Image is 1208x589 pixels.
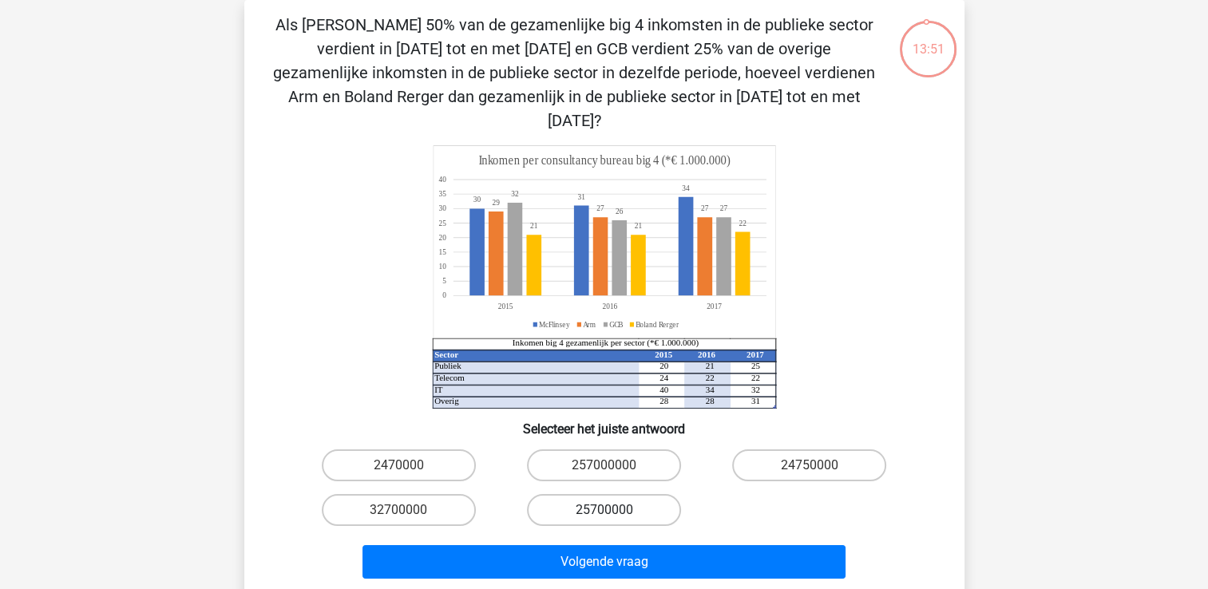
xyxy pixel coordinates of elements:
tspan: 40 [659,385,668,394]
tspan: 34 [682,184,690,193]
label: 32700000 [322,494,476,526]
label: 2470000 [322,449,476,481]
tspan: 22 [739,218,746,227]
tspan: 25 [438,218,446,227]
tspan: Inkomen per consultancy bureau big 4 (*€ 1.000.000) [478,153,730,168]
tspan: 5 [442,276,446,286]
tspan: 2017 [746,350,763,359]
tspan: 28 [705,396,714,405]
tspan: Inkomen big 4 gezamenlijk per sector (*€ 1.000.000) [512,338,699,348]
tspan: 2727 [596,204,708,213]
tspan: Boland Rerger [636,319,679,329]
tspan: GCB [609,319,624,329]
div: 13:51 [898,19,958,59]
tspan: 2015 [655,350,672,359]
tspan: 31 [751,396,759,405]
tspan: McFlinsey [539,319,570,329]
h6: Selecteer het juiste antwoord [270,409,939,437]
tspan: 20 [438,232,446,242]
tspan: 34 [705,385,714,394]
tspan: 32 [751,385,759,394]
tspan: Overig [434,396,459,405]
tspan: 22 [705,373,714,382]
tspan: 22 [751,373,759,382]
tspan: Arm [583,319,596,329]
tspan: 0 [442,291,446,300]
label: 257000000 [527,449,681,481]
tspan: 21 [705,361,714,370]
tspan: IT [434,385,443,394]
tspan: 2016 [697,350,715,359]
tspan: 30 [473,195,481,204]
tspan: 30 [438,204,446,213]
tspan: 2121 [529,221,641,231]
tspan: 31 [577,192,585,202]
button: Volgende vraag [362,545,846,579]
tspan: 32 [511,189,519,199]
label: 25700000 [527,494,681,526]
tspan: 26 [615,207,623,216]
tspan: 25 [751,361,759,370]
tspan: 24 [659,373,668,382]
tspan: 27 [719,204,727,213]
label: 24750000 [732,449,886,481]
tspan: Sector [434,350,458,359]
tspan: 20 [659,361,668,370]
tspan: 10 [438,262,446,271]
p: Als [PERSON_NAME] 50% van de gezamenlijke big 4 inkomsten in de publieke sector verdient in [DATE... [270,13,879,132]
tspan: 15 [438,247,446,257]
tspan: 28 [659,396,668,405]
tspan: 29 [492,198,499,208]
tspan: 40 [438,175,446,184]
tspan: Publiek [434,361,461,370]
tspan: 35 [438,189,446,199]
tspan: Telecom [434,373,465,382]
tspan: 201520162017 [497,302,721,311]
